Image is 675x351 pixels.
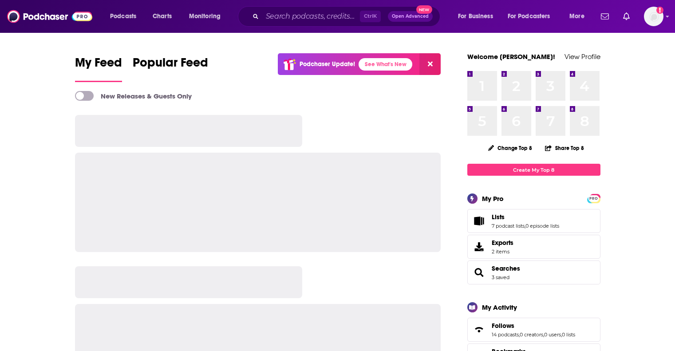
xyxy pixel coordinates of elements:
span: For Podcasters [508,10,550,23]
div: Search podcasts, credits, & more... [246,6,449,27]
button: open menu [104,9,148,24]
button: Share Top 8 [545,139,584,157]
button: open menu [452,9,504,24]
span: Ctrl K [360,11,381,22]
div: My Activity [482,303,517,312]
button: Open AdvancedNew [388,11,433,22]
img: Podchaser - Follow, Share and Rate Podcasts [7,8,92,25]
button: Show profile menu [644,7,663,26]
a: View Profile [564,52,600,61]
span: More [569,10,584,23]
span: My Feed [75,55,122,75]
span: Exports [492,239,513,247]
span: Open Advanced [392,14,429,19]
svg: Add a profile image [656,7,663,14]
input: Search podcasts, credits, & more... [262,9,360,24]
a: Searches [470,266,488,279]
span: Follows [492,322,514,330]
button: open menu [502,9,563,24]
button: Change Top 8 [483,142,538,154]
a: 7 podcast lists [492,223,525,229]
a: 0 lists [562,331,575,338]
span: 2 items [492,248,513,255]
a: Charts [147,9,177,24]
a: Lists [492,213,559,221]
span: , [525,223,525,229]
button: open menu [183,9,232,24]
span: PRO [588,195,599,202]
a: Lists [470,215,488,227]
span: Podcasts [110,10,136,23]
a: Create My Top 8 [467,164,600,176]
a: Show notifications dropdown [620,9,633,24]
span: Exports [470,241,488,253]
p: Podchaser Update! [300,60,355,68]
a: Follows [470,323,488,336]
a: Popular Feed [133,55,208,82]
span: For Business [458,10,493,23]
span: Lists [467,209,600,233]
span: , [543,331,544,338]
span: Monitoring [189,10,221,23]
span: Logged in as putnampublicity [644,7,663,26]
a: 14 podcasts [492,331,519,338]
a: Searches [492,264,520,272]
span: Lists [492,213,505,221]
button: open menu [563,9,596,24]
div: My Pro [482,194,504,203]
a: 0 creators [520,331,543,338]
a: 0 users [544,331,561,338]
span: Charts [153,10,172,23]
span: Searches [467,260,600,284]
span: Follows [467,318,600,342]
span: , [519,331,520,338]
img: User Profile [644,7,663,26]
a: See What's New [359,58,412,71]
span: Popular Feed [133,55,208,75]
a: PRO [588,195,599,201]
a: 3 saved [492,274,509,280]
a: Exports [467,235,600,259]
a: Follows [492,322,575,330]
a: 0 episode lists [525,223,559,229]
a: Welcome [PERSON_NAME]! [467,52,555,61]
a: New Releases & Guests Only [75,91,192,101]
a: My Feed [75,55,122,82]
span: New [416,5,432,14]
a: Show notifications dropdown [597,9,612,24]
